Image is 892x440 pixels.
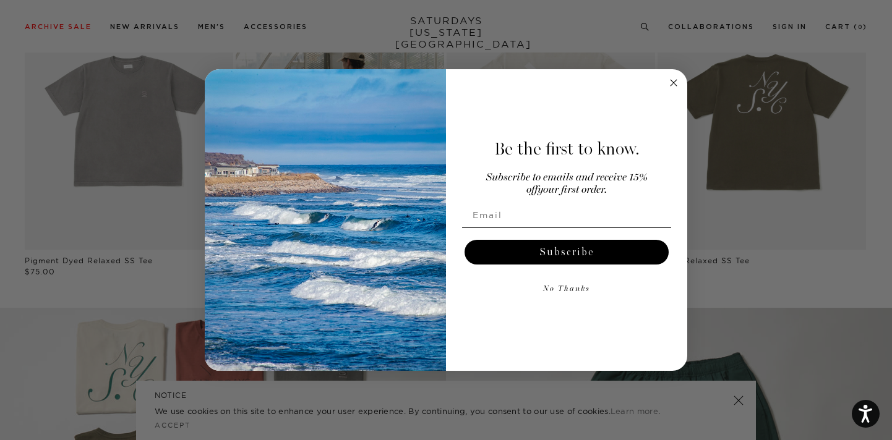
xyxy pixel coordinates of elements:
span: off [526,185,538,195]
button: No Thanks [462,277,671,302]
img: 125c788d-000d-4f3e-b05a-1b92b2a23ec9.jpeg [205,69,446,371]
span: your first order. [538,185,607,195]
button: Close dialog [666,75,681,90]
input: Email [462,203,671,227]
button: Subscribe [465,240,669,264]
span: Subscribe to emails and receive 15% [486,172,648,183]
span: Be the first to know. [494,138,640,159]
